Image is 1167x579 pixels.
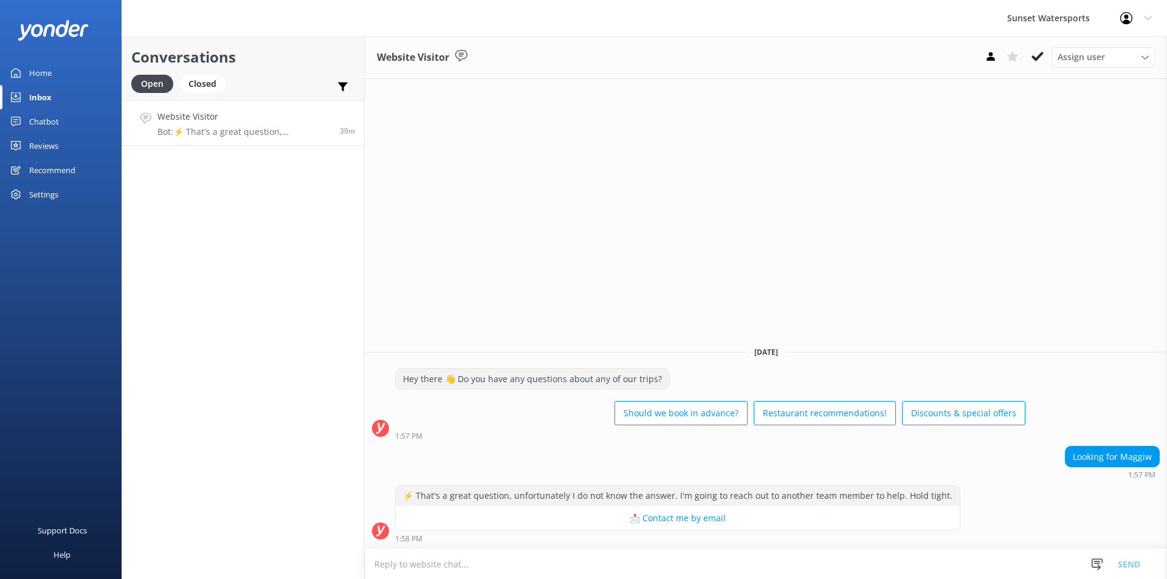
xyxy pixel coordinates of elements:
[396,369,669,389] div: Hey there 👋 Do you have any questions about any of our trips?
[131,46,355,69] h2: Conversations
[122,100,364,146] a: Website VisitorBot:⚡ That's a great question, unfortunately I do not know the answer. I'm going t...
[902,401,1025,425] button: Discounts & special offers
[396,506,960,530] button: 📩 Contact me by email
[29,61,52,85] div: Home
[395,433,422,440] strong: 1:57 PM
[38,518,87,543] div: Support Docs
[18,20,88,40] img: yonder-white-logo.png
[29,134,58,158] div: Reviews
[614,401,748,425] button: Should we book in advance?
[29,109,59,134] div: Chatbot
[754,401,896,425] button: Restaurant recommendations!
[29,158,75,182] div: Recommend
[179,77,232,90] a: Closed
[340,126,355,136] span: 12:57pm 19-Aug-2025 (UTC -05:00) America/Cancun
[396,485,960,506] div: ⚡ That's a great question, unfortunately I do not know the answer. I'm going to reach out to anot...
[1052,47,1155,67] div: Assign User
[131,75,173,93] div: Open
[395,534,960,543] div: 12:58pm 19-Aug-2025 (UTC -05:00) America/Cancun
[377,50,449,66] h3: Website Visitor
[29,85,52,109] div: Inbox
[179,75,225,93] div: Closed
[1128,471,1155,479] strong: 1:57 PM
[157,126,331,137] p: Bot: ⚡ That's a great question, unfortunately I do not know the answer. I'm going to reach out to...
[157,110,331,123] h4: Website Visitor
[747,347,785,357] span: [DATE]
[53,543,71,567] div: Help
[395,535,422,543] strong: 1:58 PM
[1065,447,1159,467] div: Looking for Maggiw
[395,431,1025,440] div: 12:57pm 19-Aug-2025 (UTC -05:00) America/Cancun
[131,77,179,90] a: Open
[29,182,58,207] div: Settings
[1058,50,1105,64] span: Assign user
[1065,470,1160,479] div: 12:57pm 19-Aug-2025 (UTC -05:00) America/Cancun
